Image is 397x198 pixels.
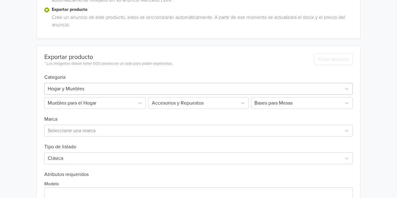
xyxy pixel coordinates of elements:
label: Exportar producto [52,6,353,13]
h6: Tipo de listado [44,137,353,150]
div: Exportar producto [44,53,173,61]
div: Cree un anuncio de este producto, estos se sincronizarán automáticamente. A partir de ese momento... [49,14,353,31]
label: Modelo [44,181,59,187]
button: Crear anuncio [314,53,353,65]
div: * Las imágenes deben tener 500 píxeles en un lado para poder exportarlas. [44,61,173,67]
h6: Atributos requeridos [44,172,353,178]
h6: Marca [44,109,353,122]
h6: Categoría [44,67,353,80]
